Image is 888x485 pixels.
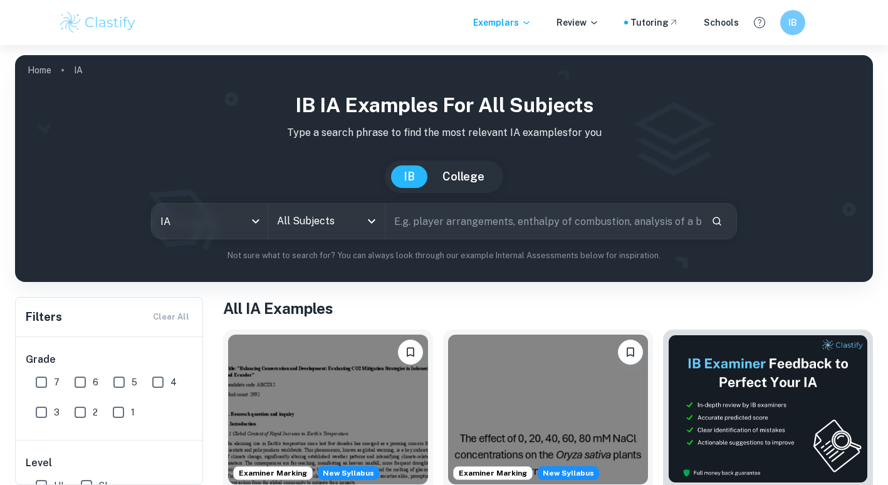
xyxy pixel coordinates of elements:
[430,165,497,188] button: College
[391,165,427,188] button: IB
[318,466,379,480] div: Starting from the May 2026 session, the ESS IA requirements have changed. We created this exempla...
[234,467,312,479] span: Examiner Marking
[454,467,532,479] span: Examiner Marking
[556,16,599,29] p: Review
[630,16,679,29] a: Tutoring
[363,212,380,230] button: Open
[15,55,873,282] img: profile cover
[54,405,60,419] span: 3
[618,340,643,365] button: Bookmark
[223,297,873,320] h1: All IA Examples
[318,466,379,480] span: New Syllabus
[385,204,701,239] input: E.g. player arrangements, enthalpy of combustion, analysis of a big city...
[785,16,800,29] h6: IB
[74,63,83,77] p: IA
[152,204,268,239] div: IA
[54,375,60,389] span: 7
[228,335,428,484] img: ESS IA example thumbnail: To what extent do CO2 emissions contribu
[131,405,135,419] span: 1
[538,466,599,480] span: New Syllabus
[448,335,648,484] img: ESS IA example thumbnail: To what extent do diPerent NaCl concentr
[170,375,177,389] span: 4
[26,456,194,471] h6: Level
[398,340,423,365] button: Bookmark
[26,352,194,367] h6: Grade
[25,125,863,140] p: Type a search phrase to find the most relevant IA examples for you
[25,90,863,120] h1: IB IA examples for all subjects
[473,16,531,29] p: Exemplars
[26,308,62,326] h6: Filters
[58,10,138,35] img: Clastify logo
[704,16,739,29] a: Schools
[538,466,599,480] div: Starting from the May 2026 session, the ESS IA requirements have changed. We created this exempla...
[780,10,805,35] button: IB
[93,405,98,419] span: 2
[25,249,863,262] p: Not sure what to search for? You can always look through our example Internal Assessments below f...
[132,375,137,389] span: 5
[93,375,98,389] span: 6
[668,335,868,483] img: Thumbnail
[706,211,728,232] button: Search
[749,12,770,33] button: Help and Feedback
[28,61,51,79] a: Home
